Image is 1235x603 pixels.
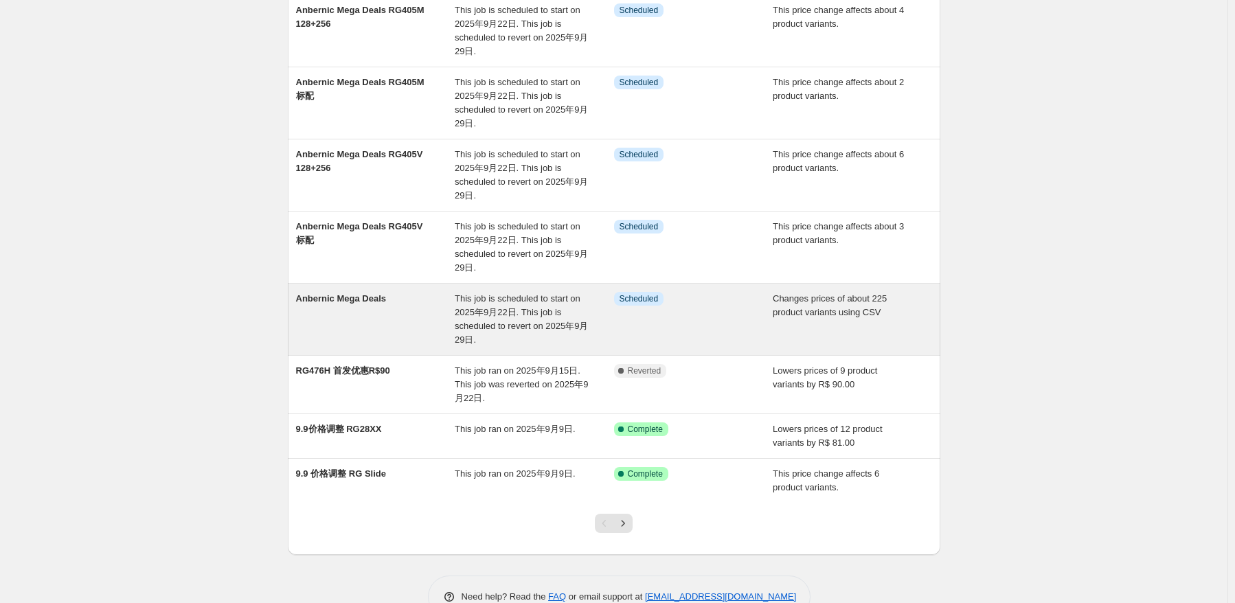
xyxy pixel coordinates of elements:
span: Scheduled [620,221,659,232]
button: Next [613,514,633,533]
span: Changes prices of about 225 product variants using CSV [773,293,887,317]
span: This job ran on 2025年9月9日. [455,468,576,479]
span: Scheduled [620,77,659,88]
span: RG476H 首发优惠R$90 [296,365,390,376]
span: Anbernic Mega Deals RG405V 128+256 [296,149,423,173]
span: Reverted [628,365,661,376]
span: Anbernic Mega Deals RG405M 标配 [296,77,424,101]
span: 9.9价格调整 RG28XX [296,424,382,434]
span: Anbernic Mega Deals RG405V 标配 [296,221,423,245]
span: 9.9 价格调整 RG Slide [296,468,386,479]
nav: Pagination [595,514,633,533]
span: This price change affects about 6 product variants. [773,149,904,173]
span: Anbernic Mega Deals RG405M 128+256 [296,5,424,29]
span: Scheduled [620,293,659,304]
span: Scheduled [620,5,659,16]
span: This job is scheduled to start on 2025年9月22日. This job is scheduled to revert on 2025年9月29日. [455,221,588,273]
span: Scheduled [620,149,659,160]
span: This price change affects about 4 product variants. [773,5,904,29]
span: This job ran on 2025年9月15日. This job was reverted on 2025年9月22日. [455,365,588,403]
span: Complete [628,468,663,479]
span: Anbernic Mega Deals [296,293,387,304]
a: FAQ [548,591,566,602]
span: Need help? Read the [462,591,549,602]
span: This price change affects about 2 product variants. [773,77,904,101]
a: [EMAIL_ADDRESS][DOMAIN_NAME] [645,591,796,602]
span: Complete [628,424,663,435]
span: This job is scheduled to start on 2025年9月22日. This job is scheduled to revert on 2025年9月29日. [455,293,588,345]
span: Lowers prices of 12 product variants by R$ 81.00 [773,424,883,448]
span: This price change affects about 3 product variants. [773,221,904,245]
span: This job ran on 2025年9月9日. [455,424,576,434]
span: This job is scheduled to start on 2025年9月22日. This job is scheduled to revert on 2025年9月29日. [455,149,588,201]
span: or email support at [566,591,645,602]
span: This job is scheduled to start on 2025年9月22日. This job is scheduled to revert on 2025年9月29日. [455,77,588,128]
span: This job is scheduled to start on 2025年9月22日. This job is scheduled to revert on 2025年9月29日. [455,5,588,56]
span: Lowers prices of 9 product variants by R$ 90.00 [773,365,877,389]
span: This price change affects 6 product variants. [773,468,879,492]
